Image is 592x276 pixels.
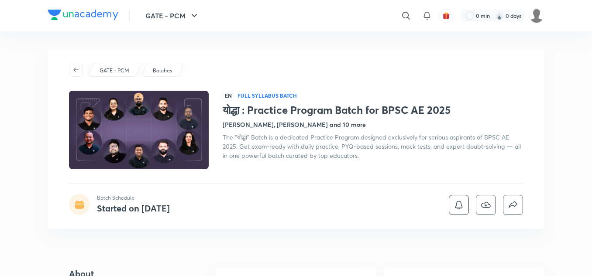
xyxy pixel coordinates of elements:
[223,120,366,129] h4: [PERSON_NAME], [PERSON_NAME] and 10 more
[100,67,129,75] p: GATE - PCM
[223,91,234,100] span: EN
[529,8,544,23] img: Sonika Niranjan
[442,12,450,20] img: avatar
[140,7,205,24] button: GATE - PCM
[48,10,118,22] a: Company Logo
[223,133,521,160] span: The “योद्धा” Batch is a dedicated Practice Program designed exclusively for serious aspirants of ...
[68,90,210,170] img: Thumbnail
[223,104,523,116] h1: योद्धा : Practice Program Batch for BPSC AE 2025
[495,11,504,20] img: streak
[97,202,170,214] h4: Started on [DATE]
[151,67,174,75] a: Batches
[153,67,172,75] p: Batches
[48,10,118,20] img: Company Logo
[237,92,297,99] p: Full Syllabus Batch
[97,194,170,202] p: Batch Schedule
[98,67,131,75] a: GATE - PCM
[439,9,453,23] button: avatar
